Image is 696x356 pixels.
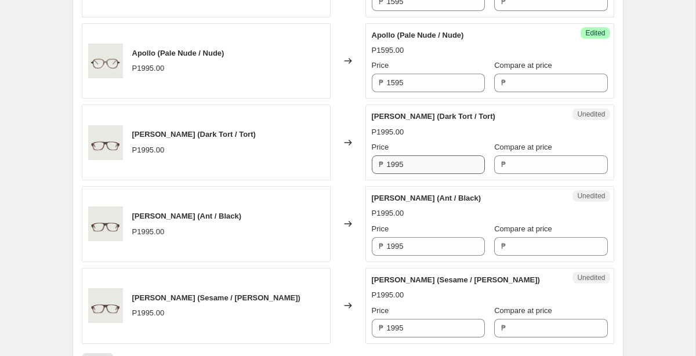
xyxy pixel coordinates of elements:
span: ₱ [379,324,383,332]
div: P1995.00 [372,208,404,219]
span: Edited [585,28,605,38]
img: DarkTortFull_BriggsFront_80x.jpg [88,288,123,323]
span: Compare at price [494,143,552,151]
span: ₱ [379,78,383,87]
span: Unedited [577,273,605,282]
img: DarkTortFull_BriggsFront_80x.jpg [88,125,123,160]
span: ₱ [501,160,506,169]
span: Apollo (Pale Nude / Nude) [372,31,464,39]
span: Price [372,61,389,70]
div: P1995.00 [132,144,165,156]
span: ₱ [379,242,383,250]
span: Compare at price [494,61,552,70]
div: P1995.00 [132,63,165,74]
span: Compare at price [494,224,552,233]
img: DarkTortFull_BriggsFront_80x.jpg [88,206,123,241]
div: P1595.00 [372,45,404,56]
div: P1995.00 [372,126,404,138]
span: Apollo (Pale Nude / Nude) [132,49,224,57]
span: ₱ [501,78,506,87]
span: [PERSON_NAME] (Dark Tort / Tort) [372,112,495,121]
div: P1995.00 [132,226,165,238]
span: Unedited [577,110,605,119]
span: [PERSON_NAME] (Sesame / [PERSON_NAME]) [132,293,300,302]
span: ₱ [501,324,506,332]
span: [PERSON_NAME] (Ant / Black) [372,194,481,202]
span: Price [372,224,389,233]
span: Price [372,143,389,151]
span: Compare at price [494,306,552,315]
span: ₱ [379,160,383,169]
div: P1995.00 [372,289,404,301]
span: Unedited [577,191,605,201]
span: ₱ [501,242,506,250]
span: [PERSON_NAME] (Dark Tort / Tort) [132,130,256,139]
div: P1995.00 [132,307,165,319]
img: APOLLORHINOFRONT_80x.jpg [88,43,123,78]
span: [PERSON_NAME] (Sesame / [PERSON_NAME]) [372,275,540,284]
span: Price [372,306,389,315]
span: [PERSON_NAME] (Ant / Black) [132,212,242,220]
